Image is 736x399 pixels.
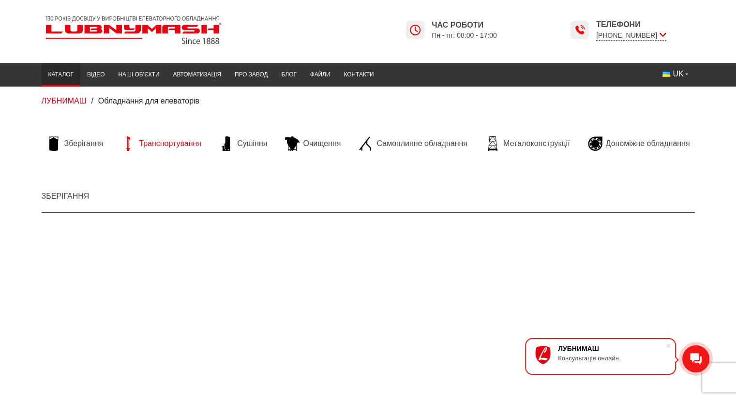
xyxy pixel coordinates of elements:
[481,136,574,151] a: Металоконструкції
[214,136,272,151] a: Сушіння
[303,138,341,149] span: Очищення
[42,65,80,84] a: Каталог
[596,30,666,41] span: [PHONE_NUMBER]
[503,138,570,149] span: Металоконструкції
[42,12,225,48] img: Lubnymash
[354,136,472,151] a: Самоплинне обладнання
[42,97,87,105] a: ЛУБНИМАШ
[237,138,267,149] span: Сушіння
[409,24,421,36] img: Lubnymash time icon
[662,72,670,77] img: Українська
[432,31,497,40] span: Пн - пт: 08:00 - 17:00
[91,97,93,105] span: /
[228,65,274,84] a: Про завод
[80,65,111,84] a: Відео
[274,65,303,84] a: Блог
[673,69,683,79] span: UK
[166,65,228,84] a: Автоматизація
[139,138,201,149] span: Транспортування
[432,20,497,30] span: Час роботи
[111,65,166,84] a: Наші об’єкти
[558,345,665,353] div: ЛУБНИМАШ
[116,136,206,151] a: Транспортування
[606,138,690,149] span: Допоміжне обладнання
[98,97,199,105] span: Обладнання для елеваторів
[64,138,104,149] span: Зберігання
[42,136,108,151] a: Зберігання
[558,355,665,362] div: Консультація онлайн.
[583,136,695,151] a: Допоміжне обладнання
[42,192,90,200] a: Зберігання
[376,138,467,149] span: Самоплинне обладнання
[596,19,666,30] span: Телефони
[337,65,380,84] a: Контакти
[280,136,345,151] a: Очищення
[574,24,586,36] img: Lubnymash time icon
[303,65,337,84] a: Файли
[656,65,694,83] button: UK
